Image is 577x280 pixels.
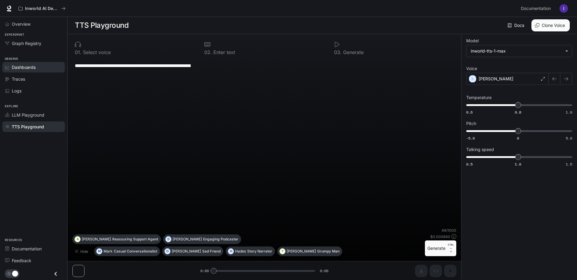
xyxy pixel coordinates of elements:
[466,136,475,141] span: -5.0
[104,249,113,253] p: Mark
[466,110,473,115] span: 0.6
[204,50,212,55] p: 0 2 .
[425,240,456,256] button: GenerateCTRL +⏎
[12,112,44,118] span: LLM Playground
[2,110,65,120] a: LLM Playground
[442,228,456,233] p: 64 / 1000
[165,246,170,256] div: O
[75,19,129,31] h1: TTS Playground
[82,237,111,241] p: [PERSON_NAME]
[466,39,479,43] p: Model
[163,234,241,244] button: D[PERSON_NAME]Engaging Podcaster
[559,4,568,13] img: User avatar
[566,110,572,115] span: 1.0
[2,74,65,84] a: Traces
[235,249,246,253] p: Hades
[448,243,454,254] p: ⏎
[471,48,562,54] div: inworld-tts-1-max
[479,76,513,82] p: [PERSON_NAME]
[2,85,65,96] a: Logs
[12,124,44,130] span: TTS Playground
[2,121,65,132] a: TTS Playground
[566,136,572,141] span: 5.0
[172,249,201,253] p: [PERSON_NAME]
[2,255,65,266] a: Feedback
[12,88,21,94] span: Logs
[531,19,570,31] button: Clone Voice
[515,162,521,167] span: 1.0
[2,19,65,29] a: Overview
[2,62,65,72] a: Dashboards
[226,246,275,256] button: HHadesStory Narrator
[280,246,285,256] div: T
[12,40,41,47] span: Graph Registry
[566,162,572,167] span: 1.5
[466,121,476,126] p: Pitch
[16,2,68,14] button: All workspaces
[212,50,235,55] p: Enter text
[162,246,223,256] button: O[PERSON_NAME]Sad Friend
[277,246,342,256] button: T[PERSON_NAME]Grumpy Man
[12,21,30,27] span: Overview
[114,249,157,253] p: Casual Conversationalist
[518,2,555,14] a: Documentation
[466,95,492,100] p: Temperature
[247,249,272,253] p: Story Narrator
[517,136,519,141] span: 0
[75,234,80,244] div: A
[430,234,450,239] p: $ 0.000640
[558,2,570,14] button: User avatar
[515,110,521,115] span: 0.8
[334,50,342,55] p: 0 3 .
[203,237,238,241] p: Engaging Podcaster
[12,64,36,70] span: Dashboards
[173,237,202,241] p: [PERSON_NAME]
[202,249,221,253] p: Sad Friend
[466,147,494,152] p: Talking speed
[12,246,42,252] span: Documentation
[97,246,102,256] div: M
[448,243,454,250] p: CTRL +
[94,246,160,256] button: MMarkCasual Conversationalist
[72,234,161,244] button: A[PERSON_NAME]Reassuring Support Agent
[2,38,65,49] a: Graph Registry
[166,234,171,244] div: D
[317,249,340,253] p: Grumpy Man
[12,257,31,264] span: Feedback
[12,76,25,82] span: Traces
[466,162,473,167] span: 0.5
[467,45,572,57] div: inworld-tts-1-max
[2,243,65,254] a: Documentation
[506,19,527,31] a: Docs
[466,66,477,71] p: Voice
[25,6,59,11] p: Inworld AI Demos
[75,50,81,55] p: 0 1 .
[521,5,551,12] span: Documentation
[72,246,92,256] button: Hide
[228,246,234,256] div: H
[342,50,364,55] p: Generate
[112,237,158,241] p: Reassuring Support Agent
[49,268,62,280] button: Close drawer
[287,249,316,253] p: [PERSON_NAME]
[12,270,18,277] span: Dark mode toggle
[81,50,111,55] p: Select voice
